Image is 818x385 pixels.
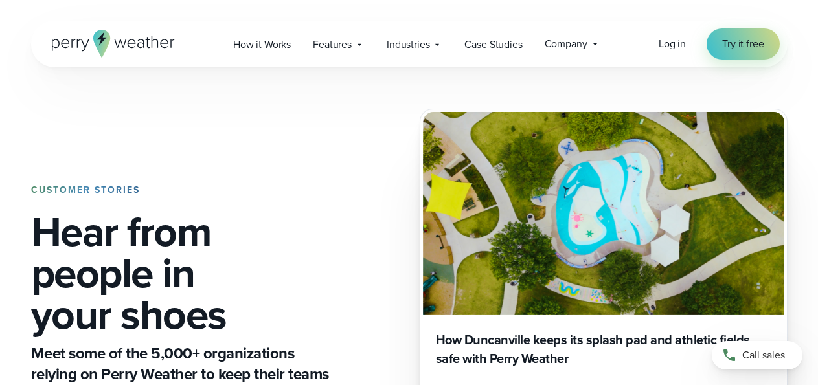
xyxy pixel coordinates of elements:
span: Company [545,36,587,52]
a: Case Studies [453,31,533,58]
a: Try it free [707,28,779,60]
h3: How Duncanville keeps its splash pad and athletic fields safe with Perry Weather [436,331,771,368]
span: Call sales [742,347,785,363]
a: How it Works [222,31,302,58]
span: Features [313,37,352,52]
span: Industries [387,37,429,52]
span: Case Studies [464,37,522,52]
a: Call sales [712,341,802,369]
h1: Hear from people in your shoes [31,211,334,335]
span: How it Works [233,37,291,52]
span: Log in [659,36,686,51]
strong: CUSTOMER STORIES [31,183,140,197]
img: Duncanville Splash Pad [423,112,784,315]
a: Log in [659,36,686,52]
span: Try it free [722,36,764,52]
